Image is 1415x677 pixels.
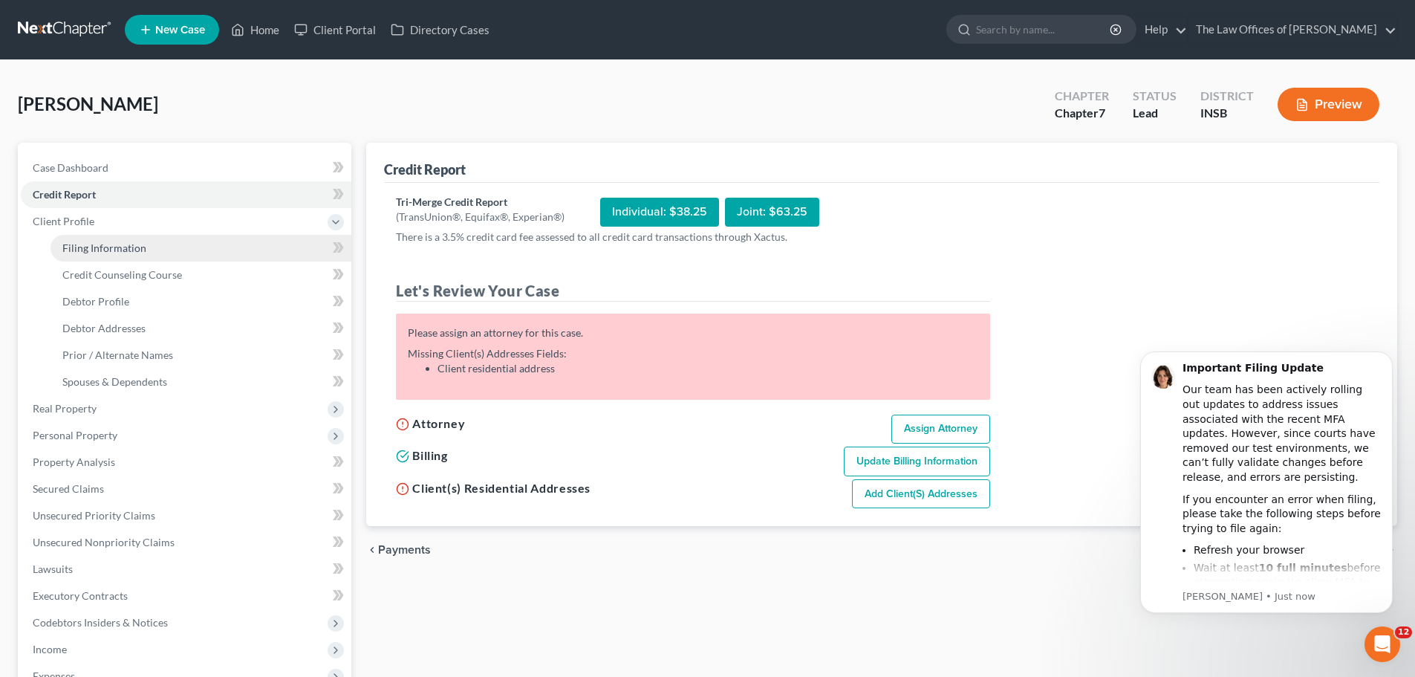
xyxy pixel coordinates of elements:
[21,476,351,502] a: Secured Claims
[51,315,351,342] a: Debtor Addresses
[62,268,182,281] span: Credit Counseling Course
[21,556,351,583] a: Lawsuits
[21,449,351,476] a: Property Analysis
[396,447,447,464] h5: Billing
[378,544,431,556] span: Payments
[1200,105,1254,122] div: INSB
[366,544,378,556] i: chevron_left
[383,16,497,43] a: Directory Cases
[412,416,465,430] span: Attorney
[21,155,351,181] a: Case Dashboard
[21,583,351,609] a: Executory Contracts
[33,429,117,441] span: Personal Property
[1055,105,1109,122] div: Chapter
[51,369,351,395] a: Spouses & Dependents
[33,161,108,174] span: Case Dashboard
[384,161,466,178] div: Credit Report
[976,16,1112,43] input: Search by name...
[396,479,591,497] h5: Client(s) Residential Addresses
[1118,333,1415,670] iframe: Intercom notifications message
[62,322,146,334] span: Debtor Addresses
[852,479,990,509] a: Add Client(s) Addresses
[62,349,173,361] span: Prior / Alternate Names
[33,482,104,495] span: Secured Claims
[51,235,351,262] a: Filing Information
[33,456,115,468] span: Property Analysis
[33,563,73,575] span: Lawsuits
[396,210,565,224] div: (TransUnion®, Equifax®, Experian®)
[18,93,158,114] span: [PERSON_NAME]
[1137,16,1187,43] a: Help
[725,198,819,227] div: Joint: $63.25
[62,295,129,308] span: Debtor Profile
[1133,105,1177,122] div: Lead
[33,536,175,548] span: Unsecured Nonpriority Claims
[62,375,167,388] span: Spouses & Dependents
[62,242,146,254] span: Filing Information
[396,195,565,210] div: Tri-Merge Credit Report
[396,230,990,244] p: There is a 3.5% credit card fee assessed to all credit card transactions through Xactus.
[51,288,351,315] a: Debtor Profile
[1133,88,1177,105] div: Status
[366,544,431,556] button: chevron_left Payments
[155,25,205,36] span: New Case
[1364,626,1400,662] iframe: Intercom live chat
[51,262,351,288] a: Credit Counseling Course
[224,16,287,43] a: Home
[437,361,978,376] li: Client residential address
[844,447,990,476] a: Update Billing Information
[33,188,96,201] span: Credit Report
[21,181,351,208] a: Credit Report
[33,589,128,602] span: Executory Contracts
[33,402,97,415] span: Real Property
[287,16,383,43] a: Client Portal
[1099,106,1105,120] span: 7
[33,215,94,227] span: Client Profile
[33,616,168,629] span: Codebtors Insiders & Notices
[600,198,719,227] div: Individual: $38.25
[1200,88,1254,105] div: District
[33,643,67,655] span: Income
[396,280,990,302] h4: Let's Review Your Case
[51,342,351,369] a: Prior / Alternate Names
[1055,88,1109,105] div: Chapter
[21,502,351,529] a: Unsecured Priority Claims
[891,415,990,444] a: Assign Attorney
[21,529,351,556] a: Unsecured Nonpriority Claims
[33,509,155,522] span: Unsecured Priority Claims
[408,346,978,376] div: Missing Client(s) Addresses Fields:
[1395,626,1412,638] span: 12
[408,325,978,340] div: Please assign an attorney for this case.
[1278,88,1379,121] button: Preview
[1188,16,1396,43] a: The Law Offices of [PERSON_NAME]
